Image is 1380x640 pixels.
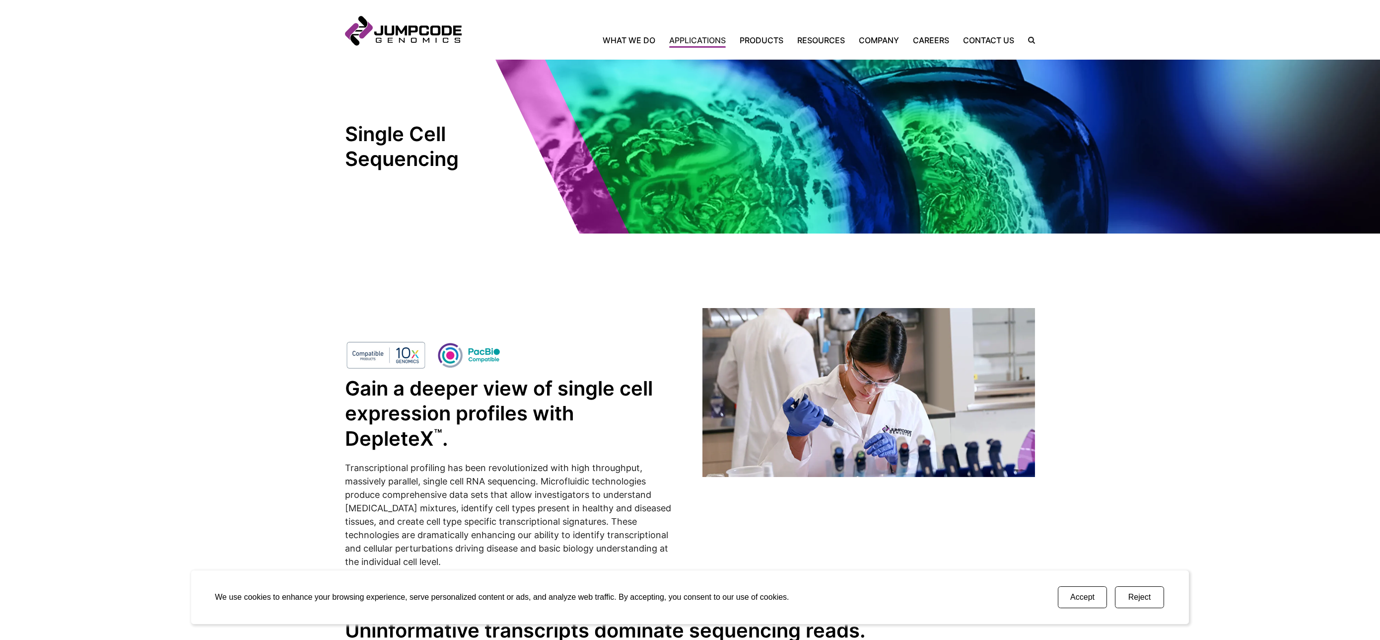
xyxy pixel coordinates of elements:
img: Technician injecting fluid into a testube [702,308,1035,477]
h2: Gain a deeper view of single cell expression profiles with DepleteX . [345,376,678,451]
button: Accept [1058,586,1107,608]
h1: Single Cell Sequencing [345,122,524,171]
a: Careers [906,34,956,46]
a: Contact Us [956,34,1021,46]
label: Search the site. [1021,37,1035,44]
a: Products [733,34,790,46]
nav: Primary Navigation [462,34,1021,46]
sup: ™ [434,426,442,442]
a: Company [852,34,906,46]
button: Reject [1115,586,1164,608]
a: Applications [662,34,733,46]
a: What We Do [603,34,662,46]
p: Transcriptional profiling has been revolutionized with high throughput, massively parallel, singl... [345,461,678,568]
a: Resources [790,34,852,46]
span: We use cookies to enhance your browsing experience, serve personalized content or ads, and analyz... [215,593,789,601]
